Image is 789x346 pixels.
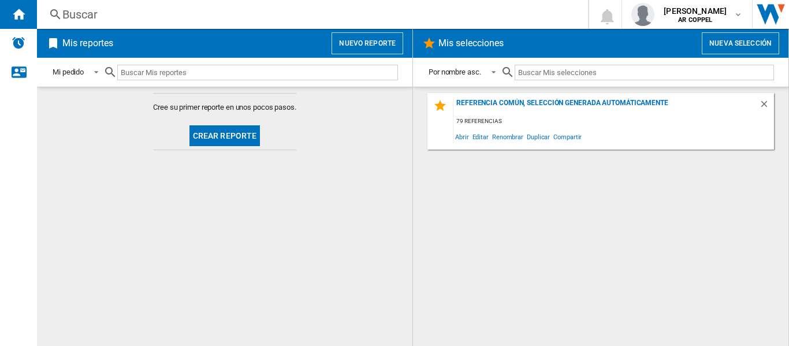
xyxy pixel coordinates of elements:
[702,32,779,54] button: Nueva selección
[490,129,525,144] span: Renombrar
[189,125,260,146] button: Crear reporte
[53,68,84,76] div: Mi pedido
[153,102,296,113] span: Cree su primer reporte en unos pocos pasos.
[552,129,583,144] span: Compartir
[453,114,774,129] div: 79 referencias
[62,6,558,23] div: Buscar
[631,3,654,26] img: profile.jpg
[759,99,774,114] div: Borrar
[678,16,712,24] b: AR COPPEL
[332,32,403,54] button: Nuevo reporte
[60,32,116,54] h2: Mis reportes
[664,5,727,17] span: [PERSON_NAME]
[117,65,398,80] input: Buscar Mis reportes
[515,65,774,80] input: Buscar Mis selecciones
[453,129,471,144] span: Abrir
[525,129,552,144] span: Duplicar
[471,129,490,144] span: Editar
[436,32,507,54] h2: Mis selecciones
[453,99,759,114] div: Referencia común, selección generada automáticamente
[429,68,481,76] div: Por nombre asc.
[12,36,25,50] img: alerts-logo.svg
